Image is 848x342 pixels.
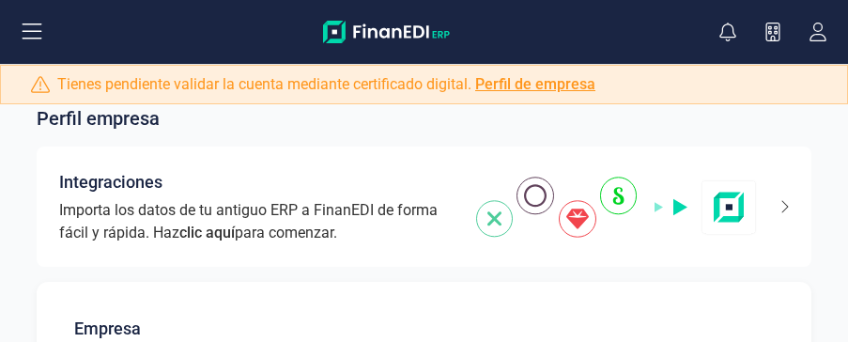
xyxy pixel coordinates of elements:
span: clic aquí [179,224,235,241]
a: Perfil de empresa [475,75,595,93]
span: Importa los datos de tu antiguo ERP a FinanEDI de forma fácil y rápida. Haz para comenzar. [59,199,454,244]
span: Integraciones [59,169,162,195]
img: integrations-img [476,177,757,238]
span: Perfil empresa [37,105,160,132]
img: Logo Finanedi [323,21,451,43]
span: Tienes pendiente validar la cuenta mediante certificado digital. [57,73,595,96]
